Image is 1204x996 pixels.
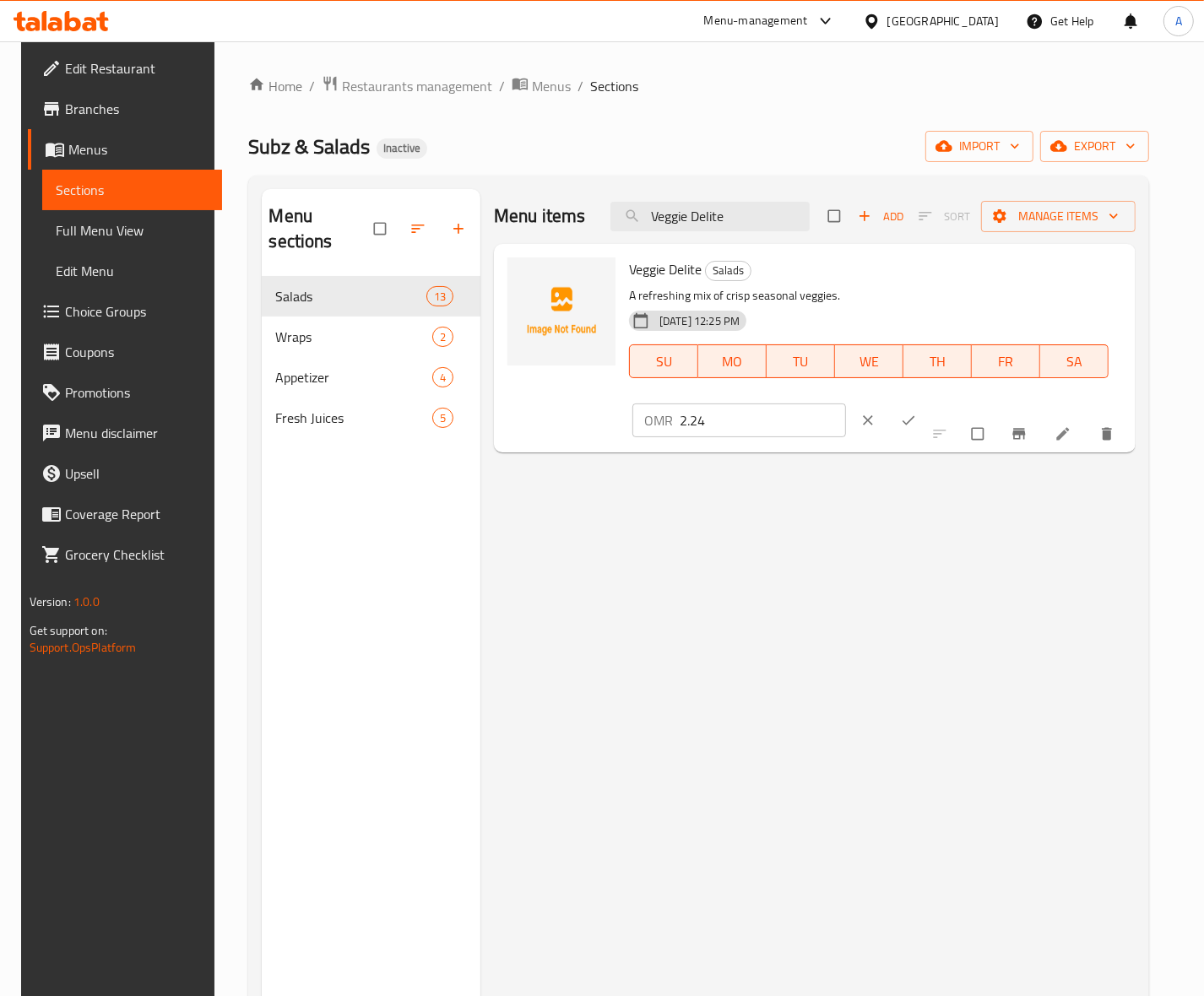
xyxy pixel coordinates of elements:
[262,276,480,317] div: Salads13
[939,136,1020,157] span: import
[65,504,209,524] span: Coverage Report
[262,357,480,398] div: Appetizer4
[56,220,209,241] span: Full Menu View
[65,301,209,322] span: Choice Groups
[28,494,222,534] a: Coverage Report
[42,170,222,210] a: Sections
[28,372,222,413] a: Promotions
[28,534,222,575] a: Grocery Checklist
[995,206,1122,227] span: Manage items
[910,349,965,374] span: TH
[1054,136,1136,157] span: export
[925,131,1033,162] button: import
[275,327,431,347] span: Wraps
[433,329,453,345] span: 2
[835,344,903,378] button: WE
[262,269,480,445] nav: Menu sections
[903,344,972,378] button: TH
[30,620,107,641] span: Get support on:
[248,76,302,96] a: Home
[507,257,616,365] img: Veggie Delite
[28,48,222,89] a: Edit Restaurant
[56,261,209,281] span: Edit Menu
[56,180,209,200] span: Sections
[440,210,480,247] button: Add section
[854,203,908,230] span: Add item
[629,285,1109,306] p: A refreshing mix of crisp seasonal veggies.
[248,75,1148,97] nav: breadcrumb
[28,291,222,332] a: Choice Groups
[908,203,981,230] span: Select section first
[427,289,453,305] span: 13
[248,127,370,165] span: Subz & Salads
[65,342,209,362] span: Coupons
[653,313,746,329] span: [DATE] 12:25 PM
[590,76,638,96] span: Sections
[610,202,810,231] input: search
[28,129,222,170] a: Menus
[262,317,480,357] div: Wraps2
[30,636,137,658] a: Support.OpsPlatform
[28,332,222,372] a: Coupons
[68,139,209,160] span: Menus
[65,544,209,565] span: Grocery Checklist
[342,76,492,96] span: Restaurants management
[981,201,1136,232] button: Manage items
[399,210,440,247] span: Sort sections
[432,327,453,347] div: items
[275,367,431,387] span: Appetizer
[705,349,760,374] span: MO
[705,261,751,281] div: Salads
[433,370,453,386] span: 4
[322,75,492,97] a: Restaurants management
[629,257,702,282] span: Veggie Delite
[433,410,453,426] span: 5
[1088,415,1129,452] button: delete
[578,76,583,96] li: /
[532,76,571,96] span: Menus
[426,286,453,306] div: items
[698,344,767,378] button: MO
[275,408,431,428] span: Fresh Juices
[680,403,846,437] input: Please enter price
[1175,12,1182,30] span: A
[30,591,71,613] span: Version:
[972,344,1040,378] button: FR
[65,99,209,119] span: Branches
[1047,349,1102,374] span: SA
[432,408,453,428] div: items
[309,76,315,96] li: /
[28,453,222,494] a: Upsell
[65,423,209,443] span: Menu disclaimer
[494,203,586,229] h2: Menu items
[706,261,751,280] span: Salads
[1001,415,1041,452] button: Branch-specific-item
[979,349,1033,374] span: FR
[842,349,897,374] span: WE
[704,11,808,31] div: Menu-management
[65,382,209,403] span: Promotions
[364,213,399,245] span: Select all sections
[65,463,209,484] span: Upsell
[275,286,426,306] span: Salads
[1040,131,1149,162] button: export
[767,344,835,378] button: TU
[268,203,374,254] h2: Menu sections
[854,203,908,230] button: Add
[1040,344,1109,378] button: SA
[512,75,571,97] a: Menus
[499,76,505,96] li: /
[887,12,999,30] div: [GEOGRAPHIC_DATA]
[849,402,890,439] button: clear
[65,58,209,78] span: Edit Restaurant
[28,413,222,453] a: Menu disclaimer
[377,141,427,155] span: Inactive
[637,349,691,374] span: SU
[773,349,828,374] span: TU
[644,410,673,430] p: OMR
[42,251,222,291] a: Edit Menu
